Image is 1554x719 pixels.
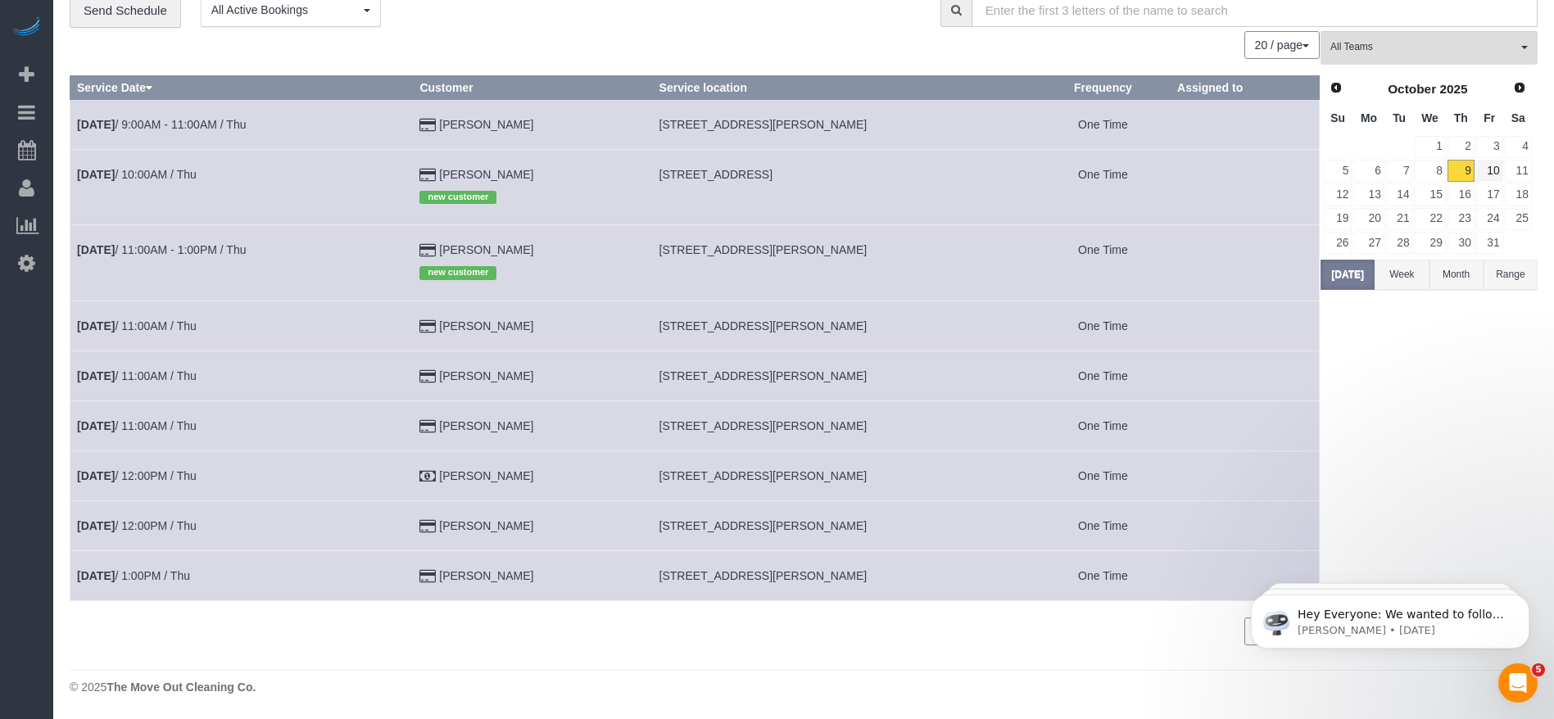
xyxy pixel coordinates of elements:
span: Monday [1361,111,1377,124]
a: [DATE]/ 9:00AM - 11:00AM / Thu [77,118,246,131]
a: 13 [1353,183,1384,206]
a: 14 [1386,183,1413,206]
a: 17 [1476,183,1503,206]
span: [STREET_ADDRESS][PERSON_NAME] [659,419,868,432]
a: 18 [1505,183,1532,206]
td: Frequency [1035,301,1170,350]
th: Customer [413,75,652,99]
a: [PERSON_NAME] [439,519,533,532]
td: Frequency [1035,500,1170,550]
a: 8 [1414,160,1445,182]
a: [DATE]/ 12:00PM / Thu [77,469,197,482]
td: Customer [413,149,652,224]
span: Tuesday [1393,111,1406,124]
td: Service location [652,301,1035,350]
button: All Teams [1321,31,1538,65]
button: Range [1484,260,1538,290]
a: 20 [1353,208,1384,230]
td: Service location [652,149,1035,224]
span: [STREET_ADDRESS][PERSON_NAME] [659,243,868,256]
td: Frequency [1035,149,1170,224]
td: Assigned to [1171,301,1320,350]
i: Credit Card Payment [419,521,436,532]
a: 1 [1414,136,1445,158]
i: Credit Card Payment [419,571,436,582]
td: Frequency [1035,450,1170,500]
span: [STREET_ADDRESS][PERSON_NAME] [659,118,868,131]
td: Customer [413,500,652,550]
a: [PERSON_NAME] [439,419,533,432]
td: Frequency [1035,99,1170,149]
td: Schedule date [70,500,413,550]
span: 5 [1532,663,1545,676]
b: [DATE] [77,168,115,181]
span: Prev [1330,81,1343,94]
a: [PERSON_NAME] [439,469,533,482]
span: Thursday [1454,111,1468,124]
iframe: Intercom notifications message [1226,560,1554,675]
strong: The Move Out Cleaning Co. [106,681,256,694]
td: Schedule date [70,149,413,224]
nav: Pagination navigation [1245,31,1320,59]
i: Credit Card Payment [419,421,436,432]
a: [DATE]/ 12:00PM / Thu [77,519,197,532]
td: Service location [652,550,1035,600]
td: Frequency [1035,350,1170,400]
b: [DATE] [77,469,115,482]
a: 6 [1353,160,1384,182]
i: Credit Card Payment [419,321,436,332]
td: Schedule date [70,550,413,600]
a: 5 [1324,160,1352,182]
td: Assigned to [1171,500,1320,550]
span: 2025 [1439,82,1467,96]
div: © 2025 [70,679,1538,695]
img: Automaid Logo [10,16,43,39]
td: Schedule date [70,301,413,350]
span: [STREET_ADDRESS][PERSON_NAME] [659,569,868,582]
span: All Teams [1330,40,1517,54]
td: Assigned to [1171,550,1320,600]
i: Credit Card Payment [419,371,436,382]
b: [DATE] [77,118,115,131]
td: Schedule date [70,225,413,301]
a: 27 [1353,232,1384,254]
b: [DATE] [77,519,115,532]
td: Assigned to [1171,149,1320,224]
td: Schedule date [70,350,413,400]
td: Customer [413,301,652,350]
b: [DATE] [77,369,115,382]
a: 30 [1448,232,1475,254]
button: Week [1375,260,1429,290]
td: Service location [652,450,1035,500]
td: Service location [652,400,1035,450]
td: Customer [413,99,652,149]
th: Service location [652,75,1035,99]
button: Month [1429,260,1484,290]
i: Check Payment [419,471,436,482]
a: [PERSON_NAME] [439,569,533,582]
span: Friday [1484,111,1495,124]
b: [DATE] [77,243,115,256]
span: Wednesday [1421,111,1438,124]
a: 21 [1386,208,1413,230]
td: Assigned to [1171,350,1320,400]
a: 25 [1505,208,1532,230]
a: 16 [1448,183,1475,206]
th: Frequency [1035,75,1170,99]
a: 3 [1476,136,1503,158]
span: Saturday [1511,111,1525,124]
a: 7 [1386,160,1413,182]
a: [DATE]/ 10:00AM / Thu [77,168,197,181]
th: Assigned to [1171,75,1320,99]
td: Service location [652,500,1035,550]
i: Credit Card Payment [419,170,436,181]
td: Schedule date [70,99,413,149]
td: Service location [652,225,1035,301]
a: [DATE]/ 1:00PM / Thu [77,569,190,582]
span: [STREET_ADDRESS][PERSON_NAME] [659,519,868,532]
td: Service location [652,99,1035,149]
span: Sunday [1330,111,1345,124]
